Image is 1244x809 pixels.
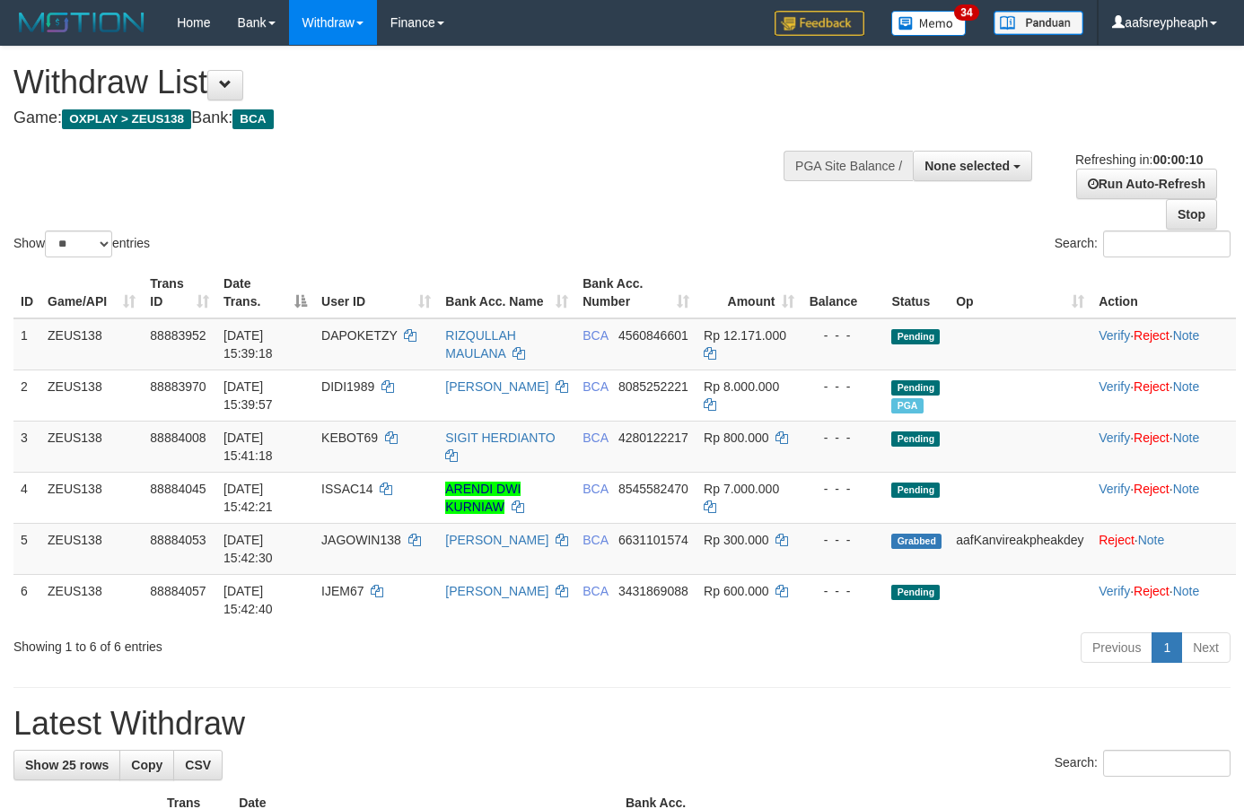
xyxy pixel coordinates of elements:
[13,231,150,257] label: Show entries
[1075,152,1203,167] span: Refreshing in:
[13,9,150,36] img: MOTION_logo.png
[784,151,913,181] div: PGA Site Balance /
[583,379,608,394] span: BCA
[704,379,779,394] span: Rp 8.000.000
[438,267,575,318] th: Bank Acc. Name: activate to sort column ascending
[583,533,608,547] span: BCA
[150,584,206,598] span: 88884057
[583,482,608,496] span: BCA
[1103,231,1231,257] input: Search:
[150,431,206,445] span: 88884008
[1091,574,1236,625] td: · ·
[913,151,1032,181] button: None selected
[1091,421,1236,472] td: · ·
[321,584,364,598] span: IJEM67
[232,109,273,129] span: BCA
[994,11,1083,35] img: panduan.png
[809,531,877,549] div: - - -
[445,379,548,394] a: [PERSON_NAME]
[40,318,143,370] td: ZEUS138
[223,533,273,565] span: [DATE] 15:42:30
[13,631,505,656] div: Showing 1 to 6 of 6 entries
[216,267,314,318] th: Date Trans.: activate to sort column descending
[150,533,206,547] span: 88884053
[150,482,206,496] span: 88884045
[1134,584,1170,598] a: Reject
[891,534,942,549] span: Grabbed
[150,379,206,394] span: 88883970
[13,574,40,625] td: 6
[802,267,884,318] th: Balance
[143,267,216,318] th: Trans ID: activate to sort column ascending
[618,584,688,598] span: Copy 3431869088 to clipboard
[704,584,768,598] span: Rp 600.000
[62,109,191,129] span: OXPLAY > ZEUS138
[1173,328,1200,343] a: Note
[1166,199,1217,230] a: Stop
[1134,379,1170,394] a: Reject
[1152,632,1182,663] a: 1
[445,533,548,547] a: [PERSON_NAME]
[1173,584,1200,598] a: Note
[949,523,1091,574] td: aafKanvireakpheakdey
[13,472,40,523] td: 4
[1091,318,1236,370] td: · ·
[1099,431,1130,445] a: Verify
[1055,750,1231,777] label: Search:
[1081,632,1152,663] a: Previous
[949,267,1091,318] th: Op: activate to sort column ascending
[1091,523,1236,574] td: ·
[1181,632,1231,663] a: Next
[696,267,802,318] th: Amount: activate to sort column ascending
[13,750,120,780] a: Show 25 rows
[1152,152,1203,167] strong: 00:00:10
[1099,379,1130,394] a: Verify
[185,758,211,772] span: CSV
[704,431,768,445] span: Rp 800.000
[13,267,40,318] th: ID
[150,328,206,343] span: 88883952
[809,480,877,498] div: - - -
[1173,431,1200,445] a: Note
[40,421,143,472] td: ZEUS138
[583,328,608,343] span: BCA
[1134,482,1170,496] a: Reject
[40,370,143,421] td: ZEUS138
[891,329,940,344] span: Pending
[13,370,40,421] td: 2
[618,533,688,547] span: Copy 6631101574 to clipboard
[884,267,949,318] th: Status
[1173,379,1200,394] a: Note
[891,585,940,600] span: Pending
[1138,533,1165,547] a: Note
[223,328,273,361] span: [DATE] 15:39:18
[1134,431,1170,445] a: Reject
[704,533,768,547] span: Rp 300.000
[314,267,438,318] th: User ID: activate to sort column ascending
[618,379,688,394] span: Copy 8085252221 to clipboard
[924,159,1010,173] span: None selected
[775,11,864,36] img: Feedback.jpg
[223,584,273,616] span: [DATE] 15:42:40
[119,750,174,780] a: Copy
[223,482,273,514] span: [DATE] 15:42:21
[25,758,109,772] span: Show 25 rows
[618,482,688,496] span: Copy 8545582470 to clipboard
[40,267,143,318] th: Game/API: activate to sort column ascending
[1103,750,1231,777] input: Search:
[1091,472,1236,523] td: · ·
[223,379,273,412] span: [DATE] 15:39:57
[321,328,398,343] span: DAPOKETZY
[704,482,779,496] span: Rp 7.000.000
[173,750,223,780] a: CSV
[13,65,811,100] h1: Withdraw List
[321,533,401,547] span: JAGOWIN138
[13,706,1231,742] h1: Latest Withdraw
[13,109,811,127] h4: Game: Bank:
[583,584,608,598] span: BCA
[583,431,608,445] span: BCA
[445,328,516,361] a: RIZQULLAH MAULANA
[40,574,143,625] td: ZEUS138
[1173,482,1200,496] a: Note
[1091,267,1236,318] th: Action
